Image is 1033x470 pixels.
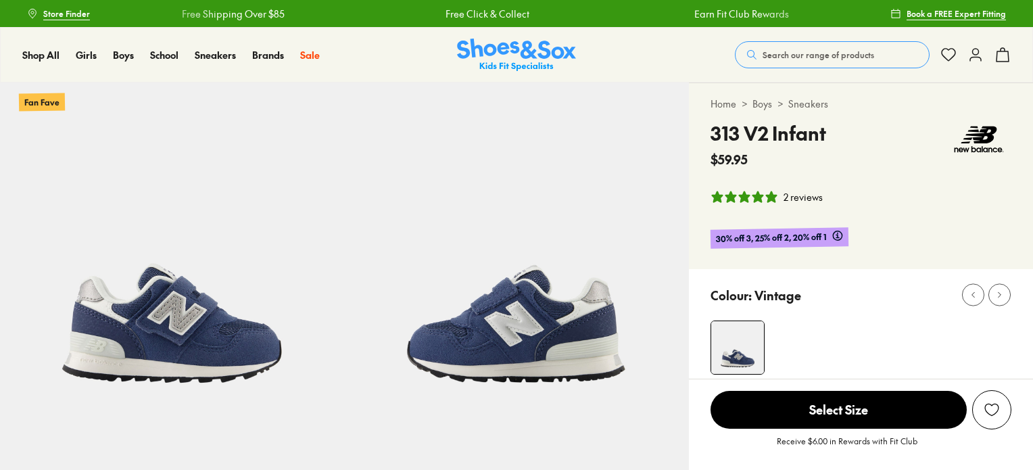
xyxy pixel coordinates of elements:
span: Select Size [711,391,967,429]
span: $59.95 [711,150,748,168]
p: Fan Fave [19,93,65,111]
a: Boys [752,97,772,111]
img: Vendor logo [946,119,1011,160]
a: Free Shipping Over $85 [182,7,285,21]
a: Earn Fit Club Rewards [694,7,789,21]
span: Girls [76,48,97,62]
img: 4-538806_1 [711,321,764,374]
span: Sneakers [195,48,236,62]
span: Shop All [22,48,59,62]
p: Colour: [711,286,752,304]
button: Add to Wishlist [972,390,1011,429]
p: Receive $6.00 in Rewards with Fit Club [777,435,917,459]
span: Store Finder [43,7,90,20]
span: Book a FREE Expert Fitting [907,7,1006,20]
iframe: Gorgias live chat messenger [14,379,68,429]
a: Boys [113,48,134,62]
a: Store Finder [27,1,90,26]
div: 2 reviews [784,190,823,204]
a: School [150,48,178,62]
button: Search our range of products [735,41,930,68]
div: > > [711,97,1011,111]
span: School [150,48,178,62]
span: Search our range of products [763,49,874,61]
span: Sale [300,48,320,62]
button: 5 stars, 2 ratings [711,190,823,204]
a: Book a FREE Expert Fitting [890,1,1006,26]
a: Free Click & Collect [446,7,529,21]
p: Vintage [754,286,801,304]
a: Girls [76,48,97,62]
img: 5-538807_1 [344,83,688,427]
a: Shoes & Sox [457,39,576,72]
a: Home [711,97,736,111]
span: 30% off 3, 25% off 2, 20% off 1 [715,231,826,246]
span: Boys [113,48,134,62]
button: Select Size [711,390,967,429]
span: Brands [252,48,284,62]
h4: 313 V2 Infant [711,119,826,147]
a: Sneakers [788,97,828,111]
a: Sneakers [195,48,236,62]
img: SNS_Logo_Responsive.svg [457,39,576,72]
a: Brands [252,48,284,62]
a: Sale [300,48,320,62]
a: Shop All [22,48,59,62]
